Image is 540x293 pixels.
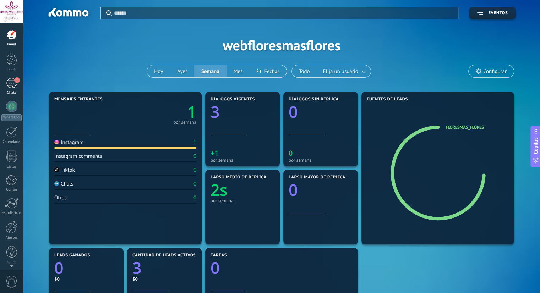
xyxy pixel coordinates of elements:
[132,253,196,258] span: Cantidad de leads activos
[54,194,67,201] div: Otros
[211,157,274,163] div: por semana
[147,65,170,77] button: Hoy
[211,148,219,158] text: +1
[211,175,267,180] span: Lapso medio de réplica
[173,121,196,124] div: por semana
[289,175,345,180] span: Lapso mayor de réplica
[1,211,22,215] div: Estadísticas
[1,188,22,192] div: Correo
[54,253,90,258] span: Leads ganados
[193,181,196,187] div: 0
[194,65,227,77] button: Semana
[54,153,102,160] div: Instagram comments
[193,139,196,146] div: 1
[367,97,408,102] span: Fuentes de leads
[1,90,22,95] div: Chats
[132,257,142,279] text: 3
[211,179,228,201] text: 2s
[292,65,317,77] button: Todo
[187,101,196,123] text: 1
[132,276,196,282] div: $0
[532,138,539,154] span: Copilot
[322,67,360,76] span: Elija un usuario
[289,157,353,163] div: por semana
[317,65,371,77] button: Elija un usuario
[132,257,196,279] a: 3
[54,276,118,282] div: $0
[1,42,22,47] div: Panel
[483,68,507,74] span: Configurar
[170,65,194,77] button: Ayer
[54,257,118,279] a: 0
[211,101,220,123] text: 3
[193,153,196,160] div: 0
[250,65,286,77] button: Fechas
[54,167,75,173] div: Tiktok
[1,68,22,72] div: Leads
[54,181,73,187] div: Chats
[289,101,298,123] text: 0
[289,179,298,201] text: 0
[446,124,484,130] a: floresmas_flores
[1,140,22,144] div: Calendario
[211,253,227,258] span: Tareas
[211,198,274,203] div: por semana
[289,97,339,102] span: Diálogos sin réplica
[227,65,250,77] button: Mes
[54,97,103,102] span: Mensajes entrantes
[211,257,353,279] a: 0
[1,236,22,240] div: Ajustes
[54,139,83,146] div: Instagram
[211,97,255,102] span: Diálogos vigentes
[211,257,220,279] text: 0
[193,167,196,173] div: 0
[54,181,59,186] img: Chats
[289,148,293,158] text: 0
[1,114,22,121] div: WhatsApp
[125,101,196,123] a: 1
[469,7,516,19] button: Eventos
[54,140,59,144] img: Instagram
[193,194,196,201] div: 0
[488,11,508,16] span: Eventos
[14,77,20,83] span: 1
[1,165,22,169] div: Listas
[54,167,59,172] img: Tiktok
[54,257,64,279] text: 0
